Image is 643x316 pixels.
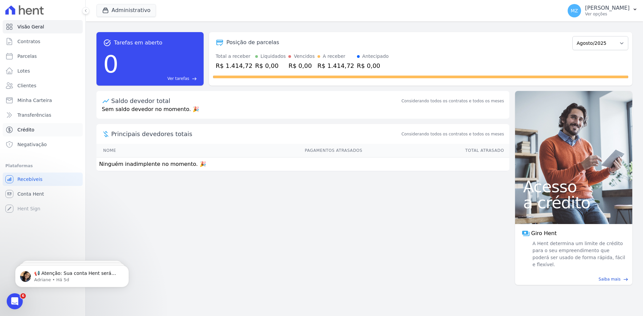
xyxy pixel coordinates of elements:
div: R$ 0,00 [255,61,286,70]
a: Contratos [3,35,83,48]
a: Minha Carteira [3,94,83,107]
span: Contratos [17,38,40,45]
span: Ver tarefas [167,76,189,82]
span: 6 [20,293,26,299]
span: Giro Hent [531,229,557,237]
th: Total Atrasado [363,144,509,157]
a: Lotes [3,64,83,78]
th: Nome [96,144,170,157]
div: Antecipado [362,53,389,60]
p: [PERSON_NAME] [585,5,630,11]
a: Saiba mais east [519,276,628,282]
span: Tarefas em aberto [114,39,162,47]
a: Parcelas [3,49,83,63]
div: Liquidados [261,53,286,60]
a: Negativação [3,138,83,151]
a: Transferências [3,108,83,122]
span: Parcelas [17,53,37,60]
span: Negativação [17,141,47,148]
div: Considerando todos os contratos e todos os meses [402,98,504,104]
a: Conta Hent [3,187,83,201]
div: Total a receber [216,53,253,60]
span: Transferências [17,112,51,118]
span: east [192,76,197,81]
div: R$ 0,00 [288,61,314,70]
a: Visão Geral [3,20,83,33]
a: Clientes [3,79,83,92]
span: Acesso [523,179,624,195]
div: Vencidos [294,53,314,60]
div: Posição de parcelas [226,38,279,46]
iframe: Intercom notifications mensagem [5,251,139,298]
button: MZ [PERSON_NAME] Ver opções [562,1,643,20]
span: MZ [571,8,578,13]
div: Saldo devedor total [111,96,400,105]
div: R$ 1.414,72 [216,61,253,70]
span: a crédito [523,195,624,211]
span: Principais devedores totais [111,129,400,138]
span: Clientes [17,82,36,89]
span: Recebíveis [17,176,43,183]
span: A Hent determina um limite de crédito para o seu empreendimento que poderá ser usado de forma ráp... [531,240,626,268]
a: Crédito [3,123,83,136]
span: Considerando todos os contratos e todos os meses [402,131,504,137]
a: Recebíveis [3,173,83,186]
iframe: Intercom live chat [7,293,23,309]
span: Conta Hent [17,191,44,197]
span: task_alt [103,39,111,47]
span: Crédito [17,126,34,133]
th: Pagamentos Atrasados [170,144,363,157]
div: A receber [323,53,346,60]
span: Visão Geral [17,23,44,30]
td: Ninguém inadimplente no momento. 🎉 [96,157,509,171]
a: Ver tarefas east [121,76,197,82]
div: 0 [103,47,119,82]
div: R$ 1.414,72 [317,61,354,70]
p: Ver opções [585,11,630,17]
span: east [623,277,628,282]
div: Plataformas [5,162,80,170]
div: R$ 0,00 [357,61,389,70]
span: Lotes [17,68,30,74]
span: Minha Carteira [17,97,52,104]
button: Administrativo [96,4,156,17]
p: Sem saldo devedor no momento. 🎉 [96,105,509,119]
span: Saiba mais [598,276,621,282]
